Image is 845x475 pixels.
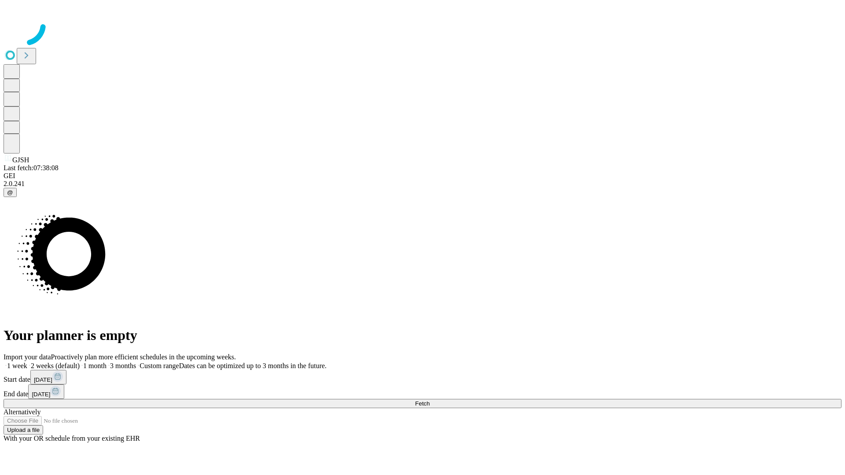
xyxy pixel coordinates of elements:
[4,399,841,408] button: Fetch
[7,189,13,196] span: @
[34,376,52,383] span: [DATE]
[415,400,430,407] span: Fetch
[4,435,140,442] span: With your OR schedule from your existing EHR
[83,362,107,369] span: 1 month
[4,172,841,180] div: GEI
[4,327,841,343] h1: Your planner is empty
[12,156,29,164] span: GJSH
[4,425,43,435] button: Upload a file
[4,353,51,361] span: Import your data
[4,408,40,416] span: Alternatively
[179,362,327,369] span: Dates can be optimized up to 3 months in the future.
[4,180,841,188] div: 2.0.241
[4,188,17,197] button: @
[28,384,64,399] button: [DATE]
[31,362,80,369] span: 2 weeks (default)
[51,353,236,361] span: Proactively plan more efficient schedules in the upcoming weeks.
[140,362,179,369] span: Custom range
[110,362,136,369] span: 3 months
[7,362,27,369] span: 1 week
[4,384,841,399] div: End date
[32,391,50,398] span: [DATE]
[30,370,66,384] button: [DATE]
[4,370,841,384] div: Start date
[4,164,59,172] span: Last fetch: 07:38:08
